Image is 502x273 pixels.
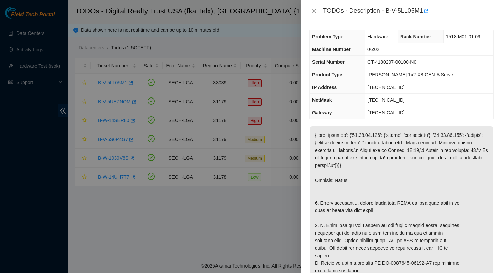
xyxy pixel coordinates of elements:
[367,47,379,52] span: 06:02
[446,34,480,39] span: 1518.M01.01.09
[309,8,319,14] button: Close
[367,110,405,115] span: [TECHNICAL_ID]
[367,34,388,39] span: Hardware
[367,97,405,103] span: [TECHNICAL_ID]
[312,110,332,115] span: Gateway
[312,59,345,65] span: Serial Number
[367,59,416,65] span: CT-4180207-00100-N0
[312,84,337,90] span: IP Address
[311,8,317,14] span: close
[312,72,342,77] span: Product Type
[400,34,431,39] span: Rack Number
[312,34,344,39] span: Problem Type
[312,47,351,52] span: Machine Number
[312,97,332,103] span: NetMask
[367,84,405,90] span: [TECHNICAL_ID]
[323,5,494,16] div: TODOs - Description - B-V-5LL05M1
[367,72,455,77] span: [PERSON_NAME] 1x2-X8 GEN-A Server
